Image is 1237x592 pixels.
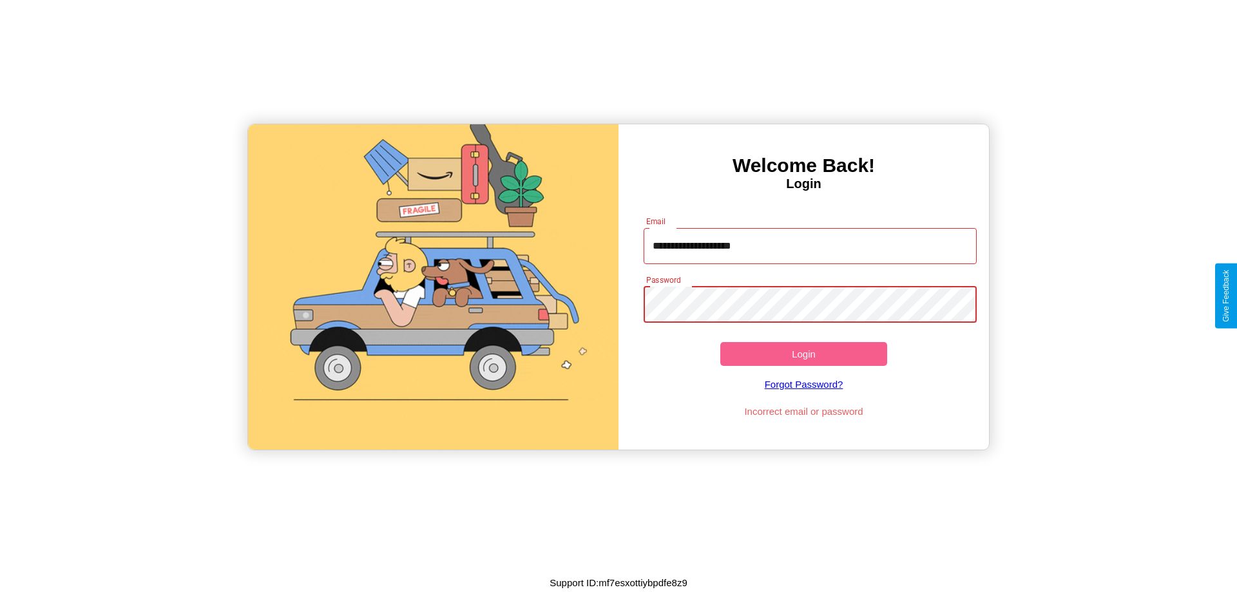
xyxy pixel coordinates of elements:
label: Password [646,274,680,285]
h4: Login [618,177,989,191]
label: Email [646,216,666,227]
a: Forgot Password? [637,366,971,403]
img: gif [248,124,618,450]
p: Incorrect email or password [637,403,971,420]
div: Give Feedback [1222,270,1231,322]
button: Login [720,342,887,366]
h3: Welcome Back! [618,155,989,177]
p: Support ID: mf7esxottiybpdfe8z9 [550,574,687,591]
